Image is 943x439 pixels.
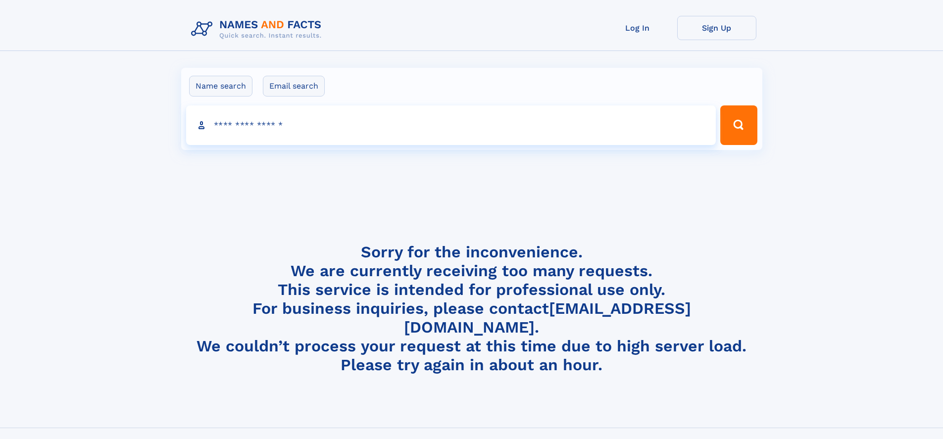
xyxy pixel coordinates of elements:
[263,76,325,97] label: Email search
[189,76,252,97] label: Name search
[677,16,756,40] a: Sign Up
[187,16,330,43] img: Logo Names and Facts
[186,105,716,145] input: search input
[187,243,756,375] h4: Sorry for the inconvenience. We are currently receiving too many requests. This service is intend...
[404,299,691,337] a: [EMAIL_ADDRESS][DOMAIN_NAME]
[598,16,677,40] a: Log In
[720,105,757,145] button: Search Button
